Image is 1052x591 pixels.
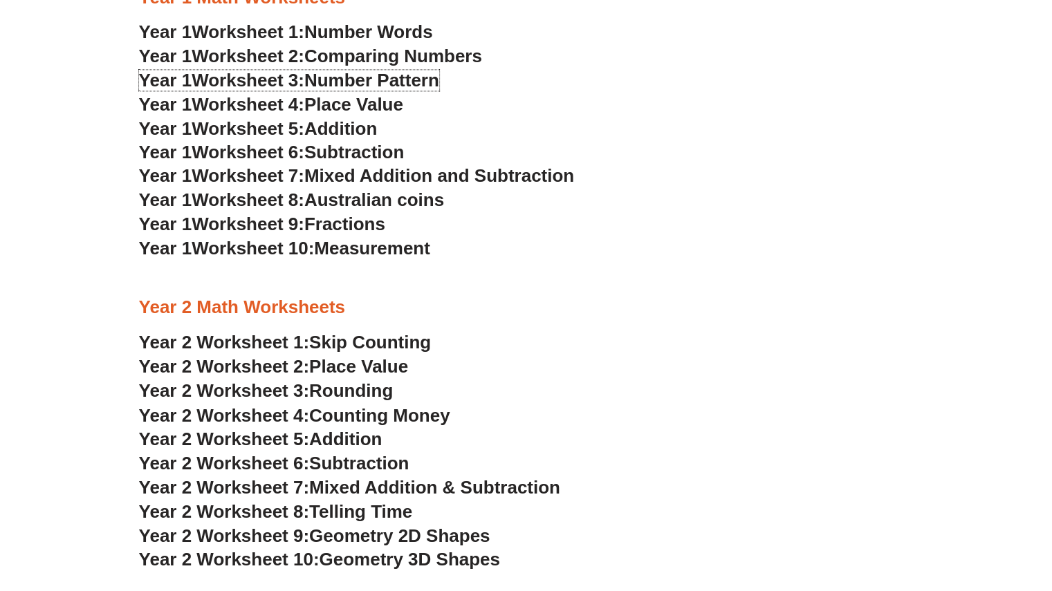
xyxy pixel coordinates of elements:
a: Year 1Worksheet 9:Fractions [139,214,385,234]
span: Counting Money [309,404,450,425]
span: Rounding [309,380,393,401]
span: Addition [304,118,377,139]
a: Year 1Worksheet 4:Place Value [139,94,403,115]
span: Fractions [304,214,385,234]
span: Number Words [304,21,433,42]
a: Year 2 Worksheet 1:Skip Counting [139,332,432,353]
a: Year 2 Worksheet 8:Telling Time [139,500,413,521]
span: Year 2 Worksheet 5: [139,428,310,449]
span: Year 2 Worksheet 8: [139,500,310,521]
span: Worksheet 1: [192,21,304,42]
a: Year 1Worksheet 5:Addition [139,118,378,139]
span: Mixed Addition & Subtraction [309,476,560,497]
span: Worksheet 2: [192,46,304,66]
span: Year 2 Worksheet 6: [139,452,310,473]
a: Year 2 Worksheet 4:Counting Money [139,404,450,425]
span: Year 2 Worksheet 2: [139,356,310,377]
a: Year 2 Worksheet 7:Mixed Addition & Subtraction [139,476,560,497]
a: Year 1Worksheet 10:Measurement [139,238,430,259]
span: Worksheet 10: [192,238,314,259]
span: Subtraction [309,452,409,473]
a: Year 2 Worksheet 9:Geometry 2D Shapes [139,525,490,545]
span: Worksheet 3: [192,70,304,91]
span: Year 2 Worksheet 3: [139,380,310,401]
span: Geometry 2D Shapes [309,525,490,545]
a: Year 1Worksheet 3:Number Pattern [139,70,439,91]
span: Telling Time [309,500,412,521]
span: Worksheet 5: [192,118,304,139]
span: Year 2 Worksheet 1: [139,332,310,353]
span: Measurement [314,238,430,259]
iframe: Chat Widget [822,435,1052,591]
span: Worksheet 8: [192,189,304,210]
span: Comparing Numbers [304,46,482,66]
span: Place Value [309,356,408,377]
span: Year 2 Worksheet 9: [139,525,310,545]
a: Year 1Worksheet 6:Subtraction [139,142,405,162]
span: Number Pattern [304,70,439,91]
span: Worksheet 4: [192,94,304,115]
a: Year 1Worksheet 8:Australian coins [139,189,444,210]
span: Geometry 3D Shapes [319,548,499,569]
span: Place Value [304,94,403,115]
span: Australian coins [304,189,444,210]
h3: Year 2 Math Worksheets [139,296,914,319]
span: Worksheet 7: [192,165,304,186]
a: Year 1Worksheet 2:Comparing Numbers [139,46,482,66]
span: Year 2 Worksheet 4: [139,404,310,425]
span: Addition [309,428,382,449]
a: Year 2 Worksheet 10:Geometry 3D Shapes [139,548,500,569]
span: Skip Counting [309,332,431,353]
a: Year 2 Worksheet 2:Place Value [139,356,409,377]
a: Year 2 Worksheet 6:Subtraction [139,452,409,473]
a: Year 2 Worksheet 5:Addition [139,428,382,449]
a: Year 1Worksheet 7:Mixed Addition and Subtraction [139,165,575,186]
span: Year 2 Worksheet 7: [139,476,310,497]
span: Worksheet 6: [192,142,304,162]
span: Mixed Addition and Subtraction [304,165,574,186]
span: Worksheet 9: [192,214,304,234]
span: Year 2 Worksheet 10: [139,548,320,569]
span: Subtraction [304,142,404,162]
a: Year 2 Worksheet 3:Rounding [139,380,394,401]
a: Year 1Worksheet 1:Number Words [139,21,433,42]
